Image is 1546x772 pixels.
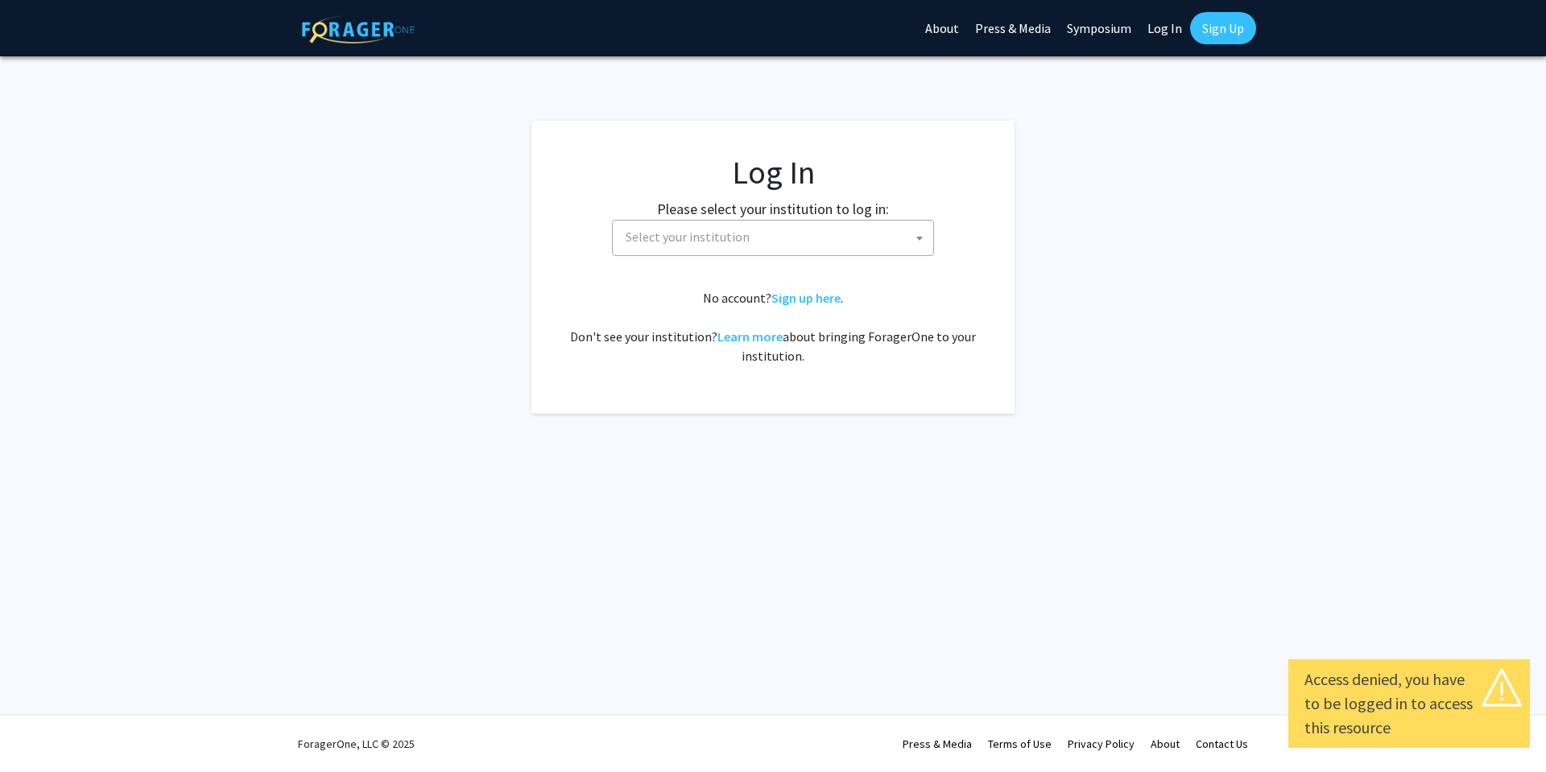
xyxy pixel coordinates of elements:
[903,737,972,751] a: Press & Media
[298,716,415,772] div: ForagerOne, LLC © 2025
[302,15,415,43] img: ForagerOne Logo
[612,220,934,256] span: Select your institution
[1068,737,1135,751] a: Privacy Policy
[619,221,933,254] span: Select your institution
[1304,667,1514,740] div: Access denied, you have to be logged in to access this resource
[564,288,982,365] div: No account? . Don't see your institution? about bringing ForagerOne to your institution.
[771,290,841,306] a: Sign up here
[1151,737,1180,751] a: About
[717,328,783,345] a: Learn more about bringing ForagerOne to your institution
[1196,737,1248,751] a: Contact Us
[988,737,1052,751] a: Terms of Use
[1190,12,1256,44] a: Sign Up
[626,229,750,245] span: Select your institution
[657,198,889,220] label: Please select your institution to log in:
[564,153,982,192] h1: Log In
